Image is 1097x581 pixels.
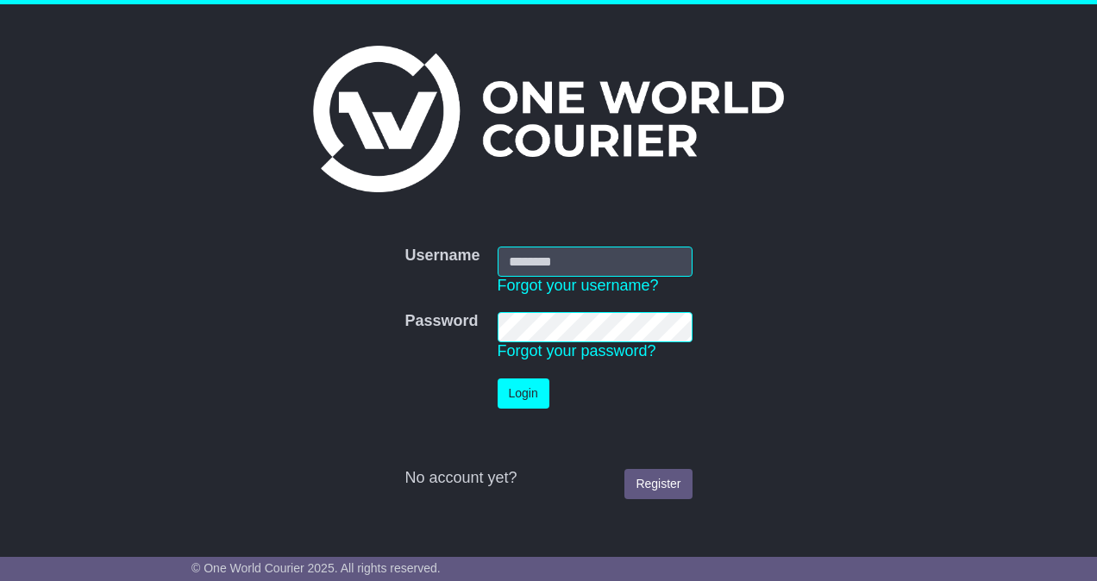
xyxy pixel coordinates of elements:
[498,342,656,359] a: Forgot your password?
[498,378,549,409] button: Login
[404,312,478,331] label: Password
[498,277,659,294] a: Forgot your username?
[624,469,692,499] a: Register
[404,469,692,488] div: No account yet?
[313,46,784,192] img: One World
[191,561,441,575] span: © One World Courier 2025. All rights reserved.
[404,247,480,266] label: Username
